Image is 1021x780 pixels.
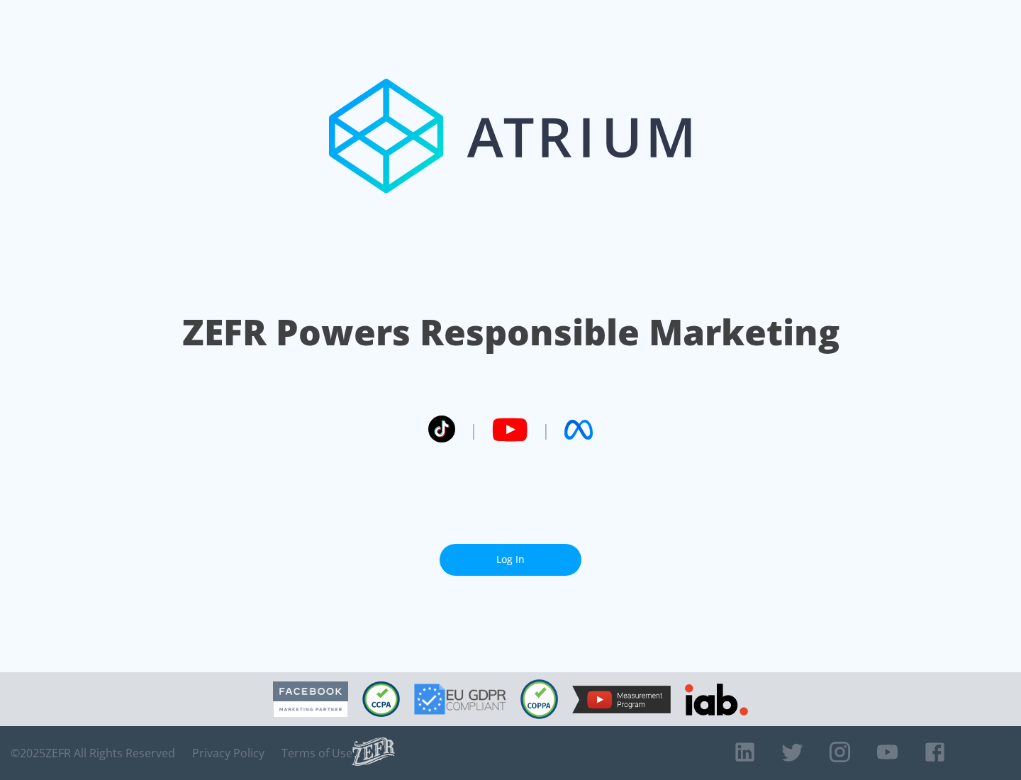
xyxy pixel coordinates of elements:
span: | [542,419,550,440]
span: © 2025 ZEFR All Rights Reserved [11,746,175,760]
img: Facebook Marketing Partner [273,681,348,718]
img: YouTube Measurement Program [572,686,671,713]
a: Log In [440,544,581,576]
img: CCPA Compliant [362,681,400,717]
h1: ZEFR Powers Responsible Marketing [182,308,839,357]
img: GDPR Compliant [414,684,506,715]
span: | [469,419,478,440]
a: Privacy Policy [192,746,264,760]
img: IAB [685,684,748,715]
a: Terms of Use [281,746,352,760]
img: COPPA Compliant [520,679,558,719]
